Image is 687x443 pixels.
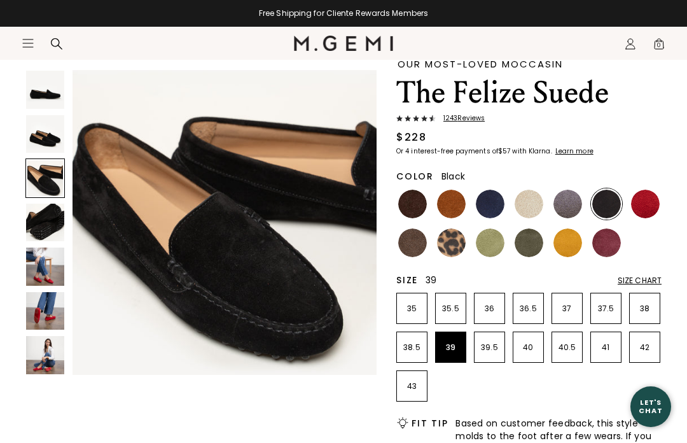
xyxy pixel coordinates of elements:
p: 36 [475,304,504,314]
klarna-placement-style-body: Or 4 interest-free payments of [396,146,498,156]
p: 43 [397,381,427,391]
p: 40.5 [552,342,582,353]
img: Black [592,190,621,218]
span: 1243 Review s [436,115,485,122]
img: Leopard Print [437,229,466,257]
p: 39.5 [475,342,504,353]
p: 37.5 [591,304,621,314]
img: Gray [553,190,582,218]
img: M.Gemi [294,36,394,51]
div: $228 [396,130,426,145]
p: 37 [552,304,582,314]
img: Olive [515,229,543,257]
p: 35 [397,304,427,314]
p: 38.5 [397,342,427,353]
img: The Felize Suede [26,204,64,242]
div: Size Chart [618,276,662,286]
h2: Color [396,171,434,181]
h1: The Felize Suede [396,75,662,111]
img: Latte [515,190,543,218]
klarna-placement-style-body: with Klarna [512,146,553,156]
img: Mushroom [398,229,427,257]
p: 42 [630,342,660,353]
img: Chocolate [398,190,427,218]
img: Burgundy [592,229,621,257]
p: 40 [513,342,543,353]
p: 39 [436,342,466,353]
p: 41 [591,342,621,353]
a: 1243Reviews [396,115,662,125]
img: The Felize Suede [26,336,64,374]
img: Sunset Red [631,190,660,218]
p: 35.5 [436,304,466,314]
klarna-placement-style-amount: $57 [498,146,510,156]
img: The Felize Suede [26,71,64,109]
img: Pistachio [476,229,504,257]
span: 39 [426,274,437,286]
p: 38 [630,304,660,314]
p: 36.5 [513,304,543,314]
img: The Felize Suede [26,248,64,286]
img: Sunflower [553,229,582,257]
span: Black [441,170,465,183]
img: Midnight Blue [476,190,504,218]
button: Open site menu [22,37,34,50]
span: 0 [653,40,665,53]
h2: Size [396,275,418,285]
img: The Felize Suede [73,70,377,375]
h2: Fit Tip [412,418,448,428]
img: Saddle [437,190,466,218]
a: Learn more [554,148,593,155]
klarna-placement-style-cta: Learn more [555,146,593,156]
img: The Felize Suede [26,115,64,153]
div: Let's Chat [630,398,671,414]
img: The Felize Suede [26,292,64,330]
